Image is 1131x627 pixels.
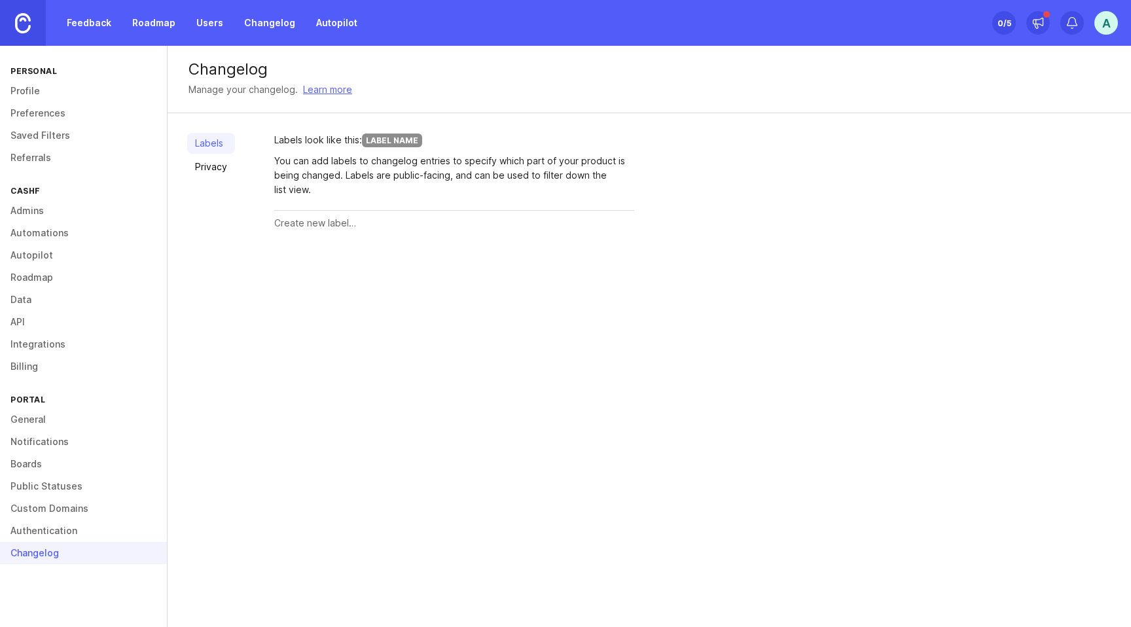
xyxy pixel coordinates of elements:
[274,216,634,230] input: Create new label…
[308,11,365,35] a: Autopilot
[15,13,31,33] img: Canny Home
[1094,11,1118,35] button: A
[188,82,298,97] div: Manage your changelog.
[274,154,634,197] div: You can add labels to changelog entries to specify which part of your product is being changed. L...
[274,133,634,147] div: Labels look like this:
[992,11,1016,35] button: 0/5
[187,133,235,154] a: Labels
[124,11,183,35] a: Roadmap
[187,156,235,177] a: Privacy
[236,11,303,35] a: Changelog
[188,11,231,35] a: Users
[59,11,119,35] a: Feedback
[188,62,1110,77] div: Changelog
[362,134,422,147] div: Label Name
[997,14,1011,32] div: 0 /5
[303,82,352,97] a: Learn more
